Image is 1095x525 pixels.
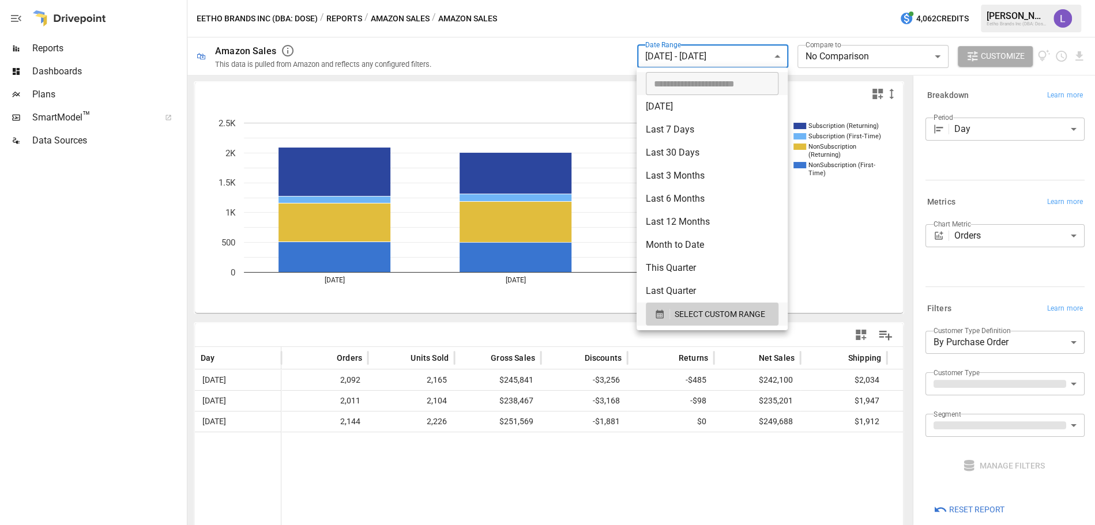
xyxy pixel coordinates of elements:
li: Last Quarter [637,280,788,303]
li: Last 3 Months [637,164,788,187]
li: Last 30 Days [637,141,788,164]
li: This Quarter [637,256,788,280]
span: SELECT CUSTOM RANGE [675,307,765,322]
li: Last 12 Months [637,210,788,233]
li: Last 7 Days [637,118,788,141]
li: [DATE] [637,95,788,118]
button: SELECT CUSTOM RANGE [646,303,778,326]
li: Month to Date [637,233,788,256]
li: Last 6 Months [637,187,788,210]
